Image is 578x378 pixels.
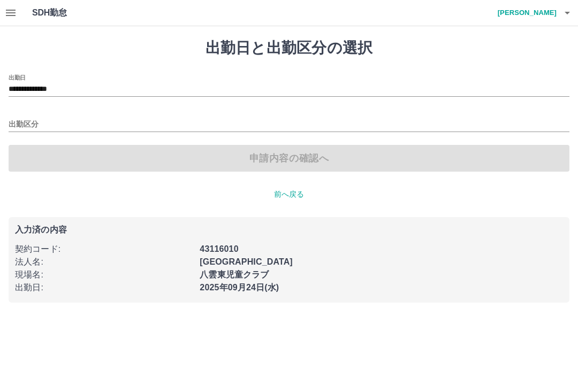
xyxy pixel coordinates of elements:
label: 出勤日 [9,73,26,81]
b: 八雲東児童クラブ [200,270,269,279]
p: 法人名 : [15,256,193,268]
b: 2025年09月24日(水) [200,283,279,292]
p: 契約コード : [15,243,193,256]
h1: 出勤日と出勤区分の選択 [9,39,569,57]
p: 前へ戻る [9,189,569,200]
p: 現場名 : [15,268,193,281]
b: [GEOGRAPHIC_DATA] [200,257,293,266]
p: 出勤日 : [15,281,193,294]
b: 43116010 [200,244,238,253]
p: 入力済の内容 [15,226,563,234]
